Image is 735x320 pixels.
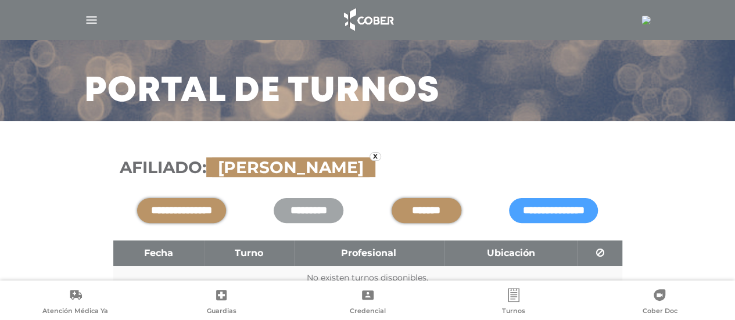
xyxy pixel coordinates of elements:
[587,288,733,318] a: Cober Doc
[207,307,236,317] span: Guardias
[338,6,399,34] img: logo_cober_home-white.png
[212,157,370,177] span: [PERSON_NAME]
[113,240,205,266] th: Fecha
[444,240,578,266] th: Ubicación
[641,16,651,25] img: 3728
[440,288,586,318] a: Turnos
[350,307,386,317] span: Credencial
[370,152,381,161] a: x
[295,288,440,318] a: Credencial
[642,307,677,317] span: Cober Doc
[113,266,622,290] td: No existen turnos disponibles.
[42,307,108,317] span: Atención Médica Ya
[294,240,444,266] th: Profesional
[204,240,294,266] th: Turno
[84,13,99,27] img: Cober_menu-lines-white.svg
[502,307,525,317] span: Turnos
[148,288,294,318] a: Guardias
[2,288,148,318] a: Atención Médica Ya
[120,158,616,178] h3: Afiliado:
[84,77,440,107] h3: Portal de turnos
